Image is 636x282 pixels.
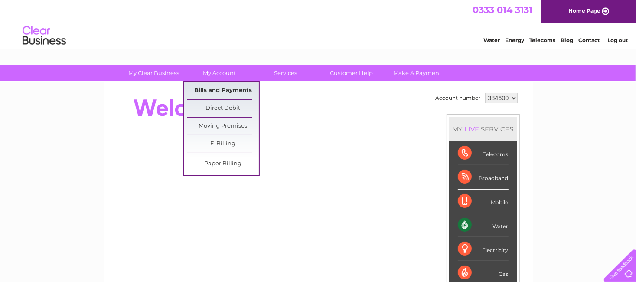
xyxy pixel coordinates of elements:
td: Account number [434,91,483,105]
a: Energy [505,37,524,43]
a: My Clear Business [118,65,189,81]
a: My Account [184,65,255,81]
a: 0333 014 3131 [473,4,532,15]
a: Bills and Payments [187,82,259,99]
a: E-Billing [187,135,259,153]
a: Log out [607,37,628,43]
div: Mobile [458,190,509,213]
a: Blog [561,37,573,43]
img: logo.png [22,23,66,49]
a: Moving Premises [187,118,259,135]
div: Broadband [458,165,509,189]
div: Clear Business is a trading name of Verastar Limited (registered in [GEOGRAPHIC_DATA] No. 3667643... [114,5,523,42]
a: Paper Billing [187,155,259,173]
div: Electricity [458,237,509,261]
div: Water [458,213,509,237]
a: Telecoms [529,37,555,43]
a: Customer Help [316,65,387,81]
div: MY SERVICES [449,117,517,141]
div: Telecoms [458,141,509,165]
a: Water [483,37,500,43]
a: Make A Payment [382,65,453,81]
a: Services [250,65,321,81]
a: Contact [578,37,600,43]
a: Direct Debit [187,100,259,117]
div: LIVE [463,125,481,133]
